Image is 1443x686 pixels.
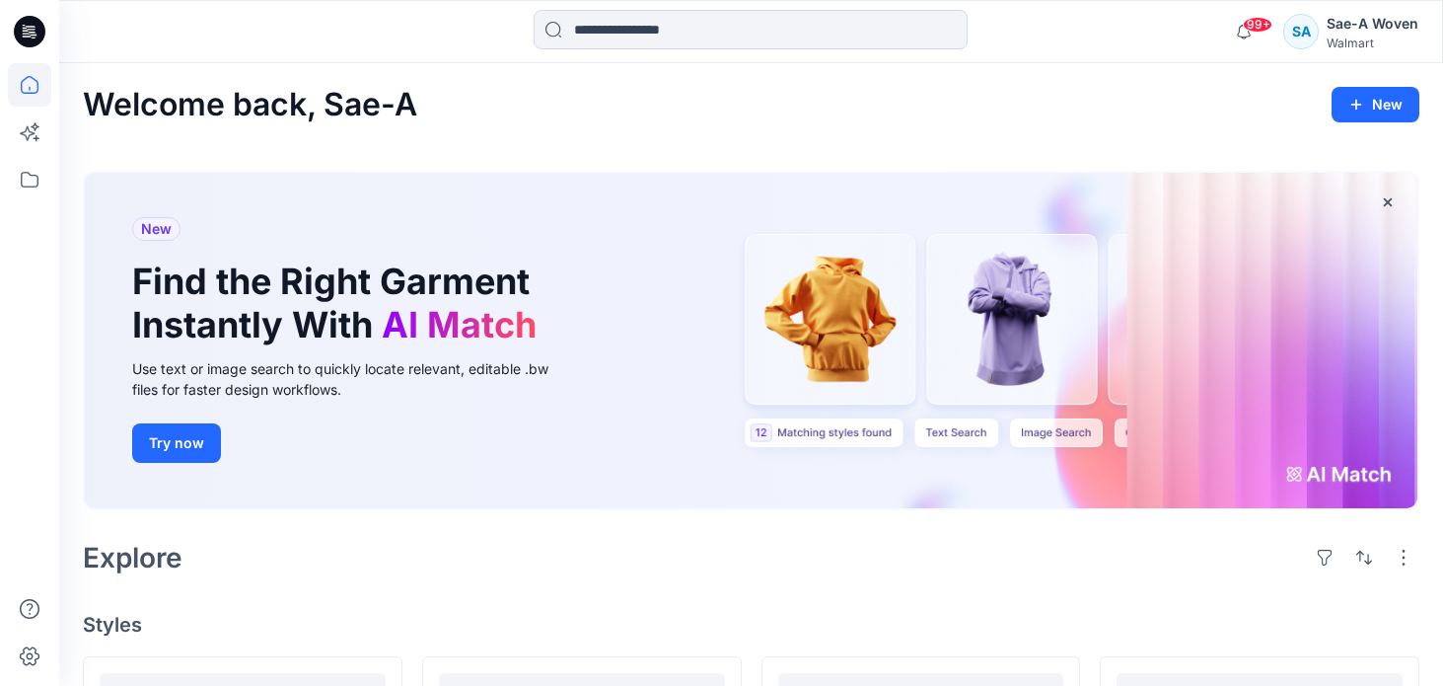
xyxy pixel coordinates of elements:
[1243,17,1272,33] span: 99+
[1332,87,1419,122] button: New
[141,217,172,241] span: New
[83,87,417,123] h2: Welcome back, Sae-A
[132,261,546,345] h1: Find the Right Garment Instantly With
[1283,14,1319,49] div: SA
[83,613,1419,637] h4: Styles
[1327,12,1418,36] div: Sae-A Woven
[132,358,576,400] div: Use text or image search to quickly locate relevant, editable .bw files for faster design workflows.
[1327,36,1418,50] div: Walmart
[382,303,537,346] span: AI Match
[132,423,221,463] button: Try now
[83,542,182,573] h2: Explore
